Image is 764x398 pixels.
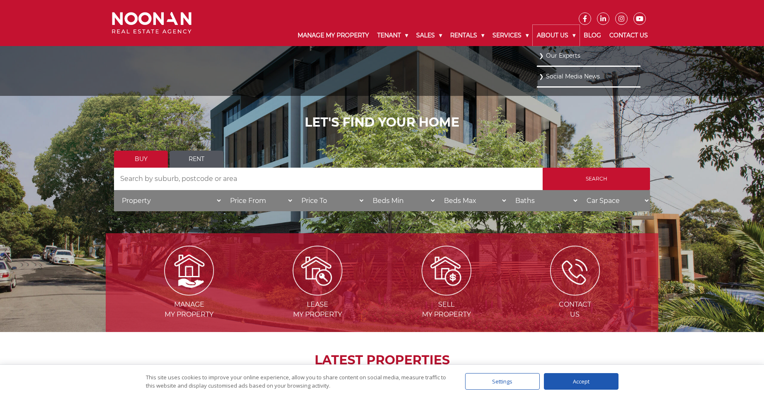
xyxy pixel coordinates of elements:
[512,300,638,320] span: Contact Us
[488,25,533,46] a: Services
[254,300,381,320] span: Lease my Property
[544,373,618,390] div: Accept
[164,246,214,295] img: Manage my Property
[170,151,223,168] a: Rent
[293,246,342,295] img: Lease my property
[580,25,605,46] a: Blog
[539,50,638,61] a: Our Experts
[114,115,650,130] h1: LET'S FIND YOUR HOME
[383,300,510,320] span: Sell my Property
[539,71,638,82] a: Social Media News
[533,25,580,46] a: About Us
[254,266,381,318] a: Leasemy Property
[422,246,471,295] img: Sell my property
[114,151,168,168] a: Buy
[373,25,412,46] a: Tenant
[146,373,449,390] div: This site uses cookies to improve your online experience, allow you to share content on social me...
[412,25,446,46] a: Sales
[126,300,252,320] span: Manage my Property
[126,266,252,318] a: Managemy Property
[114,168,543,190] input: Search by suburb, postcode or area
[465,373,540,390] div: Settings
[512,266,638,318] a: ContactUs
[383,266,510,318] a: Sellmy Property
[446,25,488,46] a: Rentals
[126,353,638,368] h2: LATEST PROPERTIES
[543,168,650,190] input: Search
[605,25,652,46] a: Contact Us
[550,246,600,295] img: ICONS
[293,25,373,46] a: Manage My Property
[112,12,192,34] img: Noonan Real Estate Agency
